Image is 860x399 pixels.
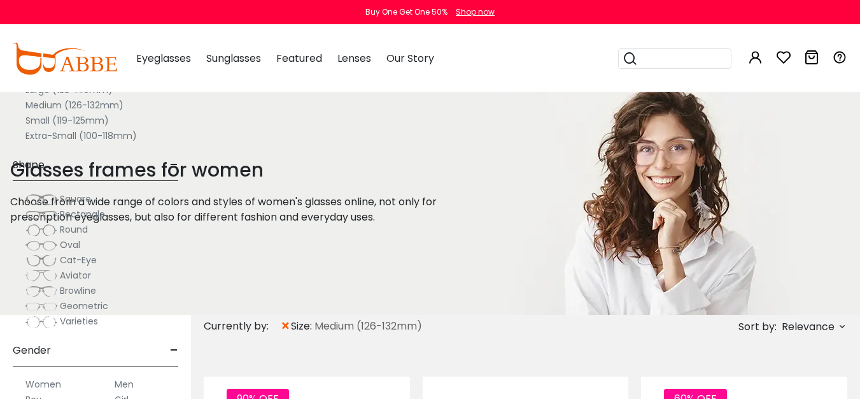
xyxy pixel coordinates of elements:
[60,269,91,282] span: Aviator
[13,150,45,180] span: Shape
[25,193,57,206] img: Square.png
[25,316,57,329] img: Varieties.png
[456,6,495,18] div: Shop now
[170,335,178,366] span: -
[170,150,178,180] span: -
[136,51,191,66] span: Eyeglasses
[314,319,422,334] span: Medium (126-132mm)
[25,300,57,313] img: Geometric.png
[782,316,835,338] span: Relevance
[25,377,61,392] label: Women
[206,51,261,66] span: Sunglasses
[276,51,322,66] span: Featured
[291,319,314,334] span: size:
[60,238,80,251] span: Oval
[25,98,123,113] label: Medium (126-132mm)
[60,208,105,221] span: Rectangle
[10,159,463,182] h1: Glasses frames for women
[25,224,57,236] img: Round.png
[204,315,280,338] div: Currently by:
[365,6,448,18] div: Buy One Get One 50%
[10,194,463,225] p: Choose from a wide range of colors and styles of women's glasses online, not only for prescriptio...
[25,113,109,128] label: Small (119-125mm)
[60,254,97,266] span: Cat-Eye
[25,254,57,267] img: Cat-Eye.png
[60,284,96,297] span: Browline
[13,335,51,366] span: Gender
[280,315,291,338] span: ×
[25,128,137,143] label: Extra-Small (100-118mm)
[60,300,108,312] span: Geometric
[386,51,434,66] span: Our Story
[25,270,57,282] img: Aviator.png
[60,315,98,328] span: Varieties
[25,208,57,221] img: Rectangle.png
[495,92,818,315] img: glasses frames for women
[738,319,777,334] span: Sort by:
[115,377,134,392] label: Men
[25,239,57,252] img: Oval.png
[13,43,117,75] img: abbeglasses.com
[337,51,371,66] span: Lenses
[25,285,57,298] img: Browline.png
[60,192,91,205] span: Square
[60,223,88,236] span: Round
[449,6,495,17] a: Shop now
